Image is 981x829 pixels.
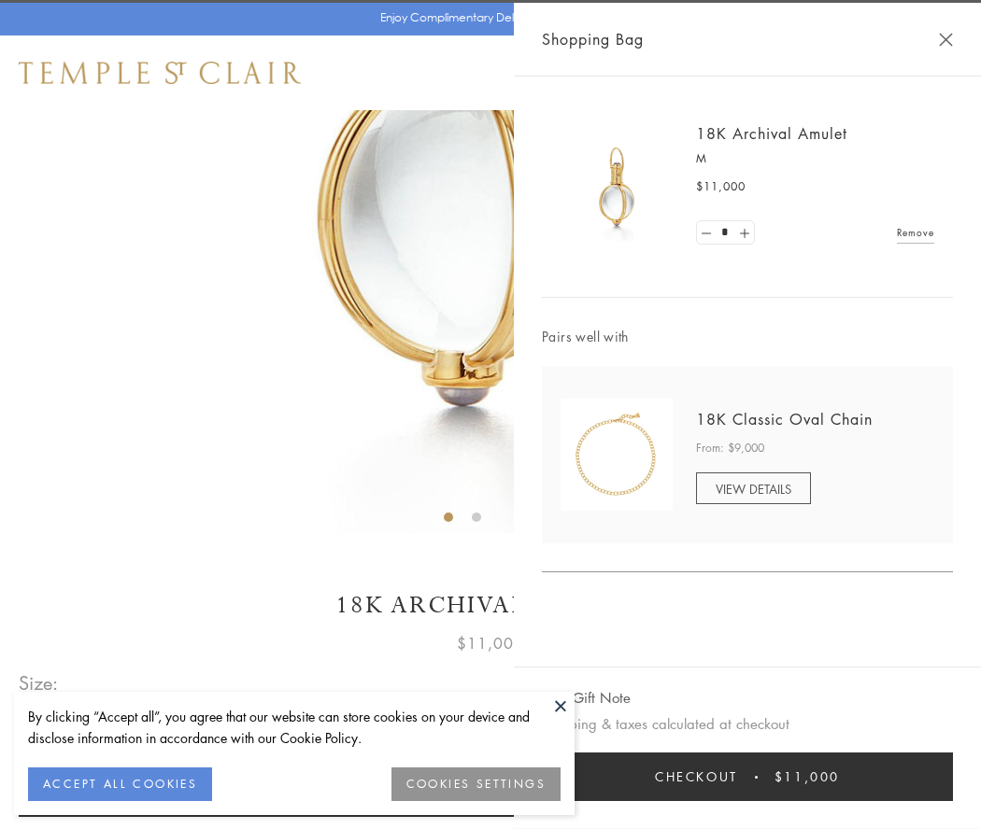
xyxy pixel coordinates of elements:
[696,409,873,429] a: 18K Classic Oval Chain
[939,33,953,47] button: Close Shopping Bag
[696,472,811,504] a: VIEW DETAILS
[391,767,561,801] button: COOKIES SETTINGS
[542,326,953,347] span: Pairs well with
[542,752,953,801] button: Checkout $11,000
[542,712,953,736] p: Shipping & taxes calculated at checkout
[696,149,934,168] p: M
[542,27,644,51] span: Shopping Bag
[734,221,753,245] a: Set quantity to 2
[655,766,738,787] span: Checkout
[28,706,561,749] div: By clicking “Accept all”, you agree that our website can store cookies on your device and disclos...
[561,399,673,511] img: N88865-OV18
[457,631,524,655] span: $11,000
[716,480,791,498] span: VIEW DETAILS
[697,221,716,245] a: Set quantity to 0
[561,131,673,243] img: 18K Archival Amulet
[696,177,746,196] span: $11,000
[696,439,764,457] span: From: $9,000
[696,123,847,144] a: 18K Archival Amulet
[897,222,934,243] a: Remove
[380,8,592,27] p: Enjoy Complimentary Delivery & Returns
[775,766,840,787] span: $11,000
[19,62,301,84] img: Temple St. Clair
[542,686,631,710] button: Add Gift Note
[19,667,60,698] span: Size:
[28,767,212,801] button: ACCEPT ALL COOKIES
[19,589,962,622] h1: 18K Archival Amulet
